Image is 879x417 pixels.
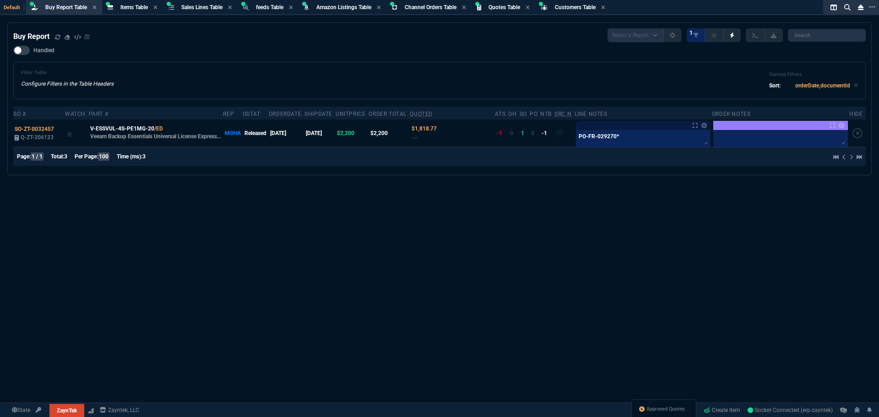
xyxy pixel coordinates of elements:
div: unitPrice [336,110,365,118]
span: 0 [531,130,534,136]
span: Time (ms): [117,153,142,160]
p: Veeam Backup Essentials Universal License Express migration subscription license (1 year) [90,133,222,140]
span: Buy Report Table [45,4,87,11]
span: feeds Table [256,4,283,11]
td: Veeam Backup Essentials Universal License Express migration subscription license (1 year) [89,119,223,147]
a: Global State [9,406,33,414]
div: Rep [223,110,234,118]
a: /ED [154,125,163,133]
span: Per Page: [75,153,98,160]
nx-icon: Close Tab [92,4,97,11]
span: SO-ZT-0032457 [15,126,54,132]
nx-icon: Close Tab [377,4,381,11]
span: 3 [142,153,146,160]
span: 0 [510,130,513,136]
div: SO [520,110,527,118]
nx-icon: Close Tab [153,4,157,11]
nx-icon: Close Workbench [854,2,867,13]
h6: Filter Table [21,70,114,76]
span: 100 [98,152,109,161]
div: OH [508,110,516,118]
div: Add to Watchlist [66,127,87,140]
span: Page: [17,153,31,160]
div: NTB [540,110,552,118]
span: 1 [689,29,693,37]
a: msbcCompanyName [97,406,142,414]
div: Line Notes [575,110,608,118]
div: Part # [89,110,109,118]
span: Approved Quotes [646,406,685,413]
nx-icon: Close Tab [462,4,466,11]
td: 1 [520,119,530,147]
nx-icon: Search [841,2,854,13]
td: $2,200 [369,119,410,147]
span: Total: [51,153,64,160]
a: Create Item [700,403,744,417]
div: ATS [495,110,505,118]
span: Socket Connected (erp-zayntek) [748,407,833,413]
div: PO [530,110,537,118]
nx-icon: Close Tab [228,4,232,11]
nx-icon: Close Tab [526,4,530,11]
abbr: Quote Sourcing Notes [554,111,571,117]
span: Handled [33,47,54,54]
p: Sort: [769,81,781,90]
code: orderDate,documentId [795,82,850,89]
span: V-ESSVUL-4S-PE1MG-20 [90,125,154,133]
h6: Current Filters [769,71,858,78]
nx-icon: Open New Tab [869,3,875,11]
nx-icon: Split Panels [827,2,841,13]
td: [DATE] [304,119,336,147]
div: Order Total [369,110,407,118]
span: Sales Lines Table [181,4,222,11]
div: oStat [243,110,260,118]
p: Configure Filters in the Table Headers [21,80,114,88]
span: Amazon Listings Table [316,4,371,11]
div: -1 [497,129,502,138]
td: $2,200 [336,119,369,147]
span: 1 / 1 [31,152,43,161]
span: Items Table [120,4,148,11]
div: OrderDate [269,110,301,118]
span: Quotes Table [488,4,520,11]
nx-icon: Close Tab [601,4,605,11]
span: Customers Table [555,4,596,11]
span: Quoted Cost [412,125,437,132]
h4: Buy Report [13,31,49,42]
div: shipDate [304,110,332,118]
a: DH4awmbPXmyD2ASEAAGw [748,406,833,414]
span: -- [412,134,418,141]
div: hide [849,110,863,118]
td: MOHA [223,119,242,147]
span: Q-ZT-206123 [21,134,54,141]
td: Released [243,119,269,147]
span: Default [4,5,24,11]
input: Search [788,29,866,42]
a: API TOKEN [33,406,44,414]
td: -1 [540,119,554,147]
td: [DATE] [269,119,305,147]
div: SO # [13,110,26,118]
nx-icon: Close Tab [289,4,293,11]
span: Channel Orders Table [405,4,456,11]
div: Order Notes [712,110,751,118]
div: Watch [65,110,86,118]
abbr: Quoted Cost and Sourcing Notes [410,111,433,117]
span: 3 [64,153,67,160]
